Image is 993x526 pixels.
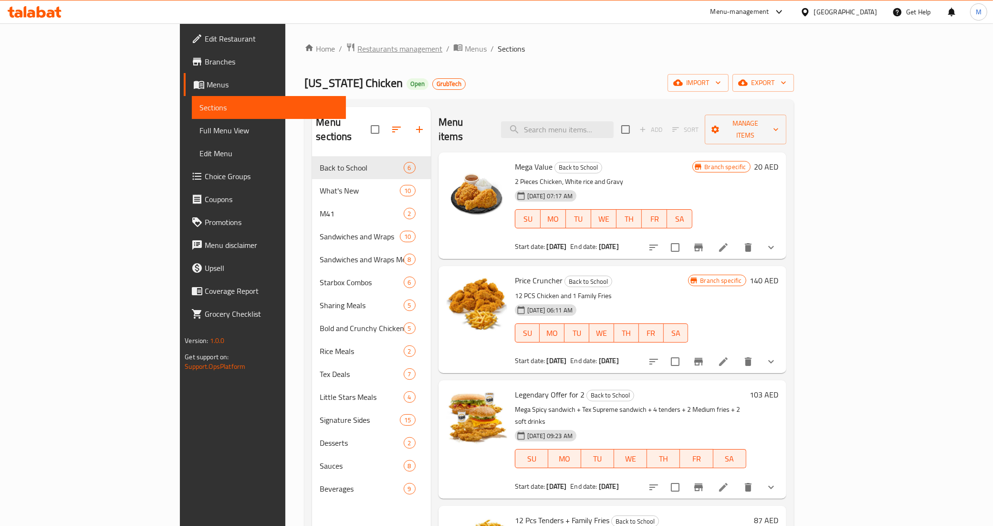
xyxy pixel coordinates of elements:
[732,74,794,92] button: export
[618,452,643,466] span: WE
[544,326,561,340] span: MO
[760,236,783,259] button: show more
[312,152,430,504] nav: Menu sections
[976,7,982,17] span: M
[404,347,415,356] span: 2
[404,437,416,449] div: items
[404,209,415,218] span: 2
[320,231,400,242] span: Sandwiches and Wraps
[210,334,225,347] span: 1.0.0
[400,231,415,242] div: items
[312,156,430,179] div: Back to School6
[184,27,346,50] a: Edit Restaurant
[320,254,403,265] div: Sandwiches and Wraps Meals
[320,300,403,311] span: Sharing Meals
[540,323,564,343] button: MO
[668,74,729,92] button: import
[564,276,612,287] div: Back to School
[192,119,346,142] a: Full Menu View
[184,279,346,302] a: Coverage Report
[589,323,614,343] button: WE
[346,43,442,55] a: Restaurants management
[184,73,346,96] a: Menus
[586,390,634,401] div: Back to School
[765,482,777,493] svg: Show Choices
[750,388,779,401] h6: 103 AED
[491,43,494,54] li: /
[320,185,400,196] span: What's New
[312,271,430,294] div: Starbox Combos6
[564,323,589,343] button: TU
[312,202,430,225] div: M412
[357,43,442,54] span: Restaurants management
[446,43,449,54] li: /
[320,414,400,426] span: Signature Sides
[675,77,721,89] span: import
[713,449,746,468] button: SA
[515,240,545,253] span: Start date:
[404,300,416,311] div: items
[671,212,689,226] span: SA
[737,236,760,259] button: delete
[711,6,769,18] div: Menu-management
[304,43,794,55] nav: breadcrumb
[548,449,581,468] button: MO
[599,240,619,253] b: [DATE]
[665,477,685,497] span: Select to update
[446,160,507,221] img: Mega Value
[184,234,346,257] a: Menu disclaimer
[192,142,346,165] a: Edit Menu
[205,193,338,205] span: Coupons
[737,350,760,373] button: delete
[519,452,544,466] span: SU
[185,360,245,373] a: Support.OpsPlatform
[642,476,665,499] button: sort-choices
[320,208,403,219] span: M41
[320,345,403,357] span: Rice Meals
[750,274,779,287] h6: 140 AED
[404,162,416,173] div: items
[616,119,636,140] span: Select section
[684,452,709,466] span: FR
[439,115,490,144] h2: Menu items
[304,72,403,94] span: [US_STATE] Chicken
[320,391,403,403] span: Little Stars Meals
[501,121,614,138] input: search
[565,276,612,287] span: Back to School
[205,308,338,320] span: Grocery Checklist
[205,171,338,182] span: Choice Groups
[570,212,587,226] span: TU
[199,102,338,113] span: Sections
[404,462,415,471] span: 8
[544,212,562,226] span: MO
[519,212,537,226] span: SU
[400,414,415,426] div: items
[312,225,430,248] div: Sandwiches and Wraps10
[404,208,416,219] div: items
[587,390,634,401] span: Back to School
[515,176,693,188] p: 2 Pieces Chicken, White rice and Gravy
[312,431,430,454] div: Desserts2
[207,79,338,90] span: Menus
[365,119,385,140] span: Select all sections
[404,483,416,494] div: items
[320,162,403,173] span: Back to School
[700,162,750,172] span: Branch specific
[320,483,403,494] span: Beverages
[515,290,689,302] p: 12 PCS Chicken and 1 Family Fries
[712,118,779,141] span: Manage items
[705,115,786,144] button: Manage items
[555,162,602,173] span: Back to School
[636,122,666,137] span: Add item
[320,277,403,288] span: Starbox Combos
[404,484,415,494] span: 9
[647,449,680,468] button: TH
[446,274,507,335] img: Price Cruncher
[404,391,416,403] div: items
[515,354,545,367] span: Start date:
[312,454,430,477] div: Sauces8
